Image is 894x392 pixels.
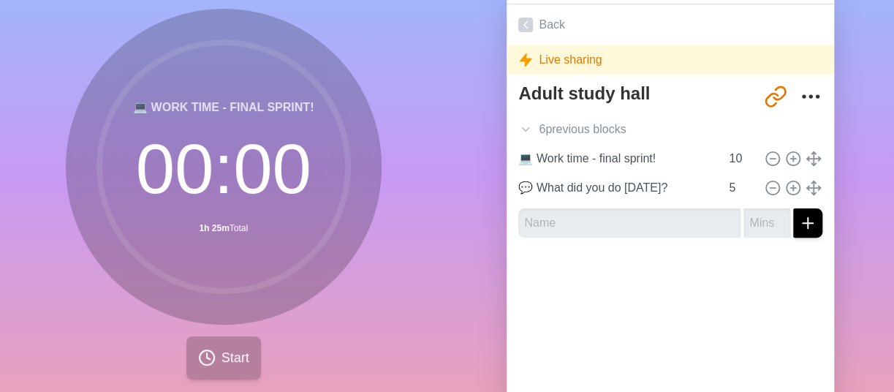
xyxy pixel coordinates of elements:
[620,121,626,138] span: s
[761,82,790,111] button: Share link
[507,45,834,75] div: Live sharing
[507,4,834,45] a: Back
[723,173,758,203] input: Mins
[507,115,834,144] div: 6 previous block
[743,208,790,238] input: Mins
[186,336,261,380] button: Start
[518,208,740,238] input: Name
[512,173,720,203] input: Name
[221,348,249,368] span: Start
[723,144,758,173] input: Mins
[796,82,825,111] button: More
[512,144,720,173] input: Name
